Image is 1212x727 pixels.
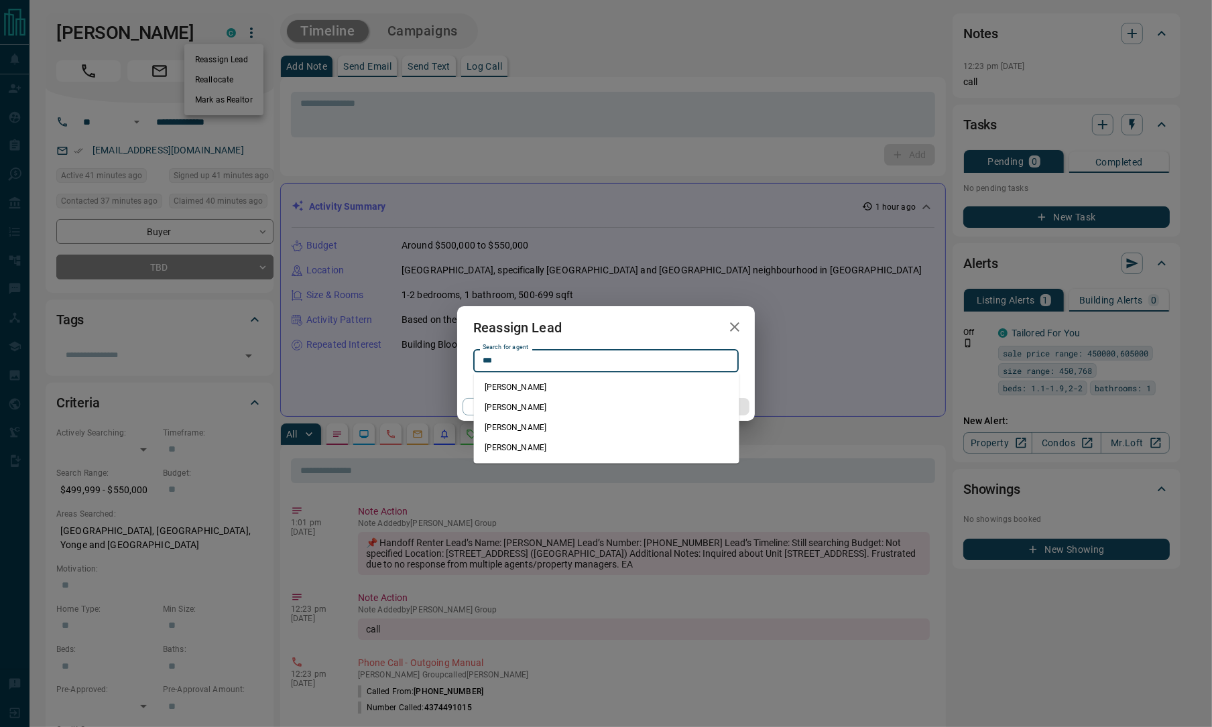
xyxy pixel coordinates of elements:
[474,397,739,417] li: [PERSON_NAME]
[474,438,739,458] li: [PERSON_NAME]
[463,398,577,415] button: Cancel
[483,343,528,352] label: Search for agent
[474,417,739,438] li: [PERSON_NAME]
[474,377,739,397] li: [PERSON_NAME]
[457,306,578,349] h2: Reassign Lead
